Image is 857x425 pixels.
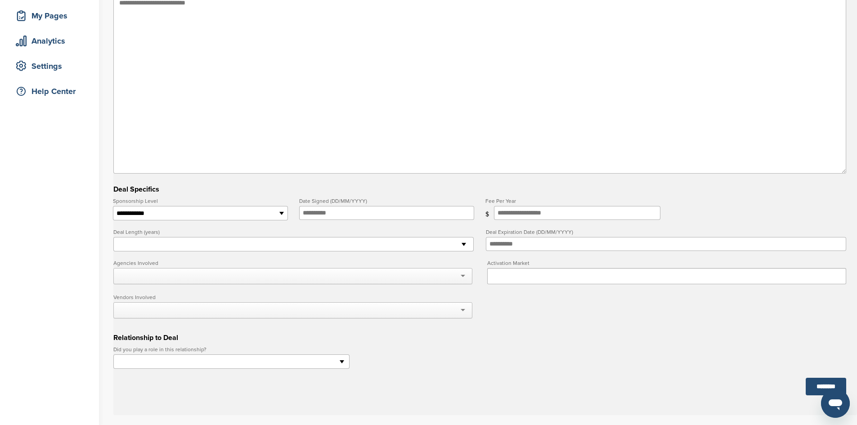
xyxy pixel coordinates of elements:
a: Settings [9,56,90,76]
div: My Pages [13,8,90,24]
a: Analytics [9,31,90,51]
h3: Relationship to Deal [113,332,846,343]
a: My Pages [9,5,90,26]
div: Settings [13,58,90,74]
label: Deal Length (years) [113,229,473,235]
label: Vendors Involved [113,295,472,300]
div: Help Center [13,83,90,99]
a: Help Center [9,81,90,102]
div: $ [485,211,494,218]
label: Fee Per Year [485,198,660,204]
label: Sponsorship Level [113,198,288,204]
label: Did you play a role in this relationship? [113,347,349,352]
div: Analytics [13,33,90,49]
label: Date Signed (DD/MM/YYYY) [299,198,474,204]
h3: Deal Specifics [113,184,846,195]
iframe: Button to launch messaging window [821,389,850,418]
label: Agencies Involved [113,260,472,266]
label: Activation Market [487,260,846,266]
label: Deal Expiration Date (DD/MM/YYYY) [486,229,846,235]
